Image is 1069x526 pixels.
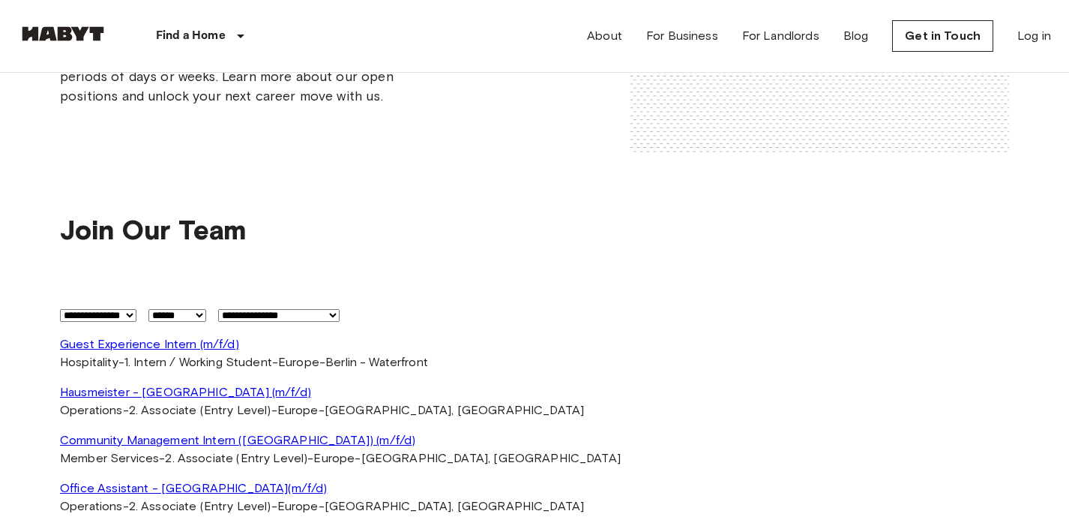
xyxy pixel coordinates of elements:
[361,451,621,465] span: [GEOGRAPHIC_DATA], [GEOGRAPHIC_DATA]
[60,383,1009,401] a: Hausmeister - [GEOGRAPHIC_DATA] (m/f/d)
[60,451,159,465] span: Member Services
[60,479,1009,497] a: Office Assistant - [GEOGRAPHIC_DATA](m/f/d)
[60,499,584,513] span: - - -
[587,27,622,45] a: About
[1017,27,1051,45] a: Log in
[156,27,226,45] p: Find a Home
[60,355,428,369] span: - - -
[742,27,819,45] a: For Landlords
[129,499,271,513] span: 2. Associate (Entry Level)
[60,355,118,369] span: Hospitality
[165,451,307,465] span: 2. Associate (Entry Level)
[646,27,718,45] a: For Business
[60,499,123,513] span: Operations
[129,403,271,417] span: 2. Associate (Entry Level)
[313,451,355,465] span: Europe
[277,499,319,513] span: Europe
[18,26,108,41] img: Habyt
[60,431,1009,449] a: Community Management Intern ([GEOGRAPHIC_DATA]) (m/f/d)
[325,355,428,369] span: Berlin - Waterfront
[124,355,272,369] span: 1. Intern / Working Student
[325,403,584,417] span: [GEOGRAPHIC_DATA], [GEOGRAPHIC_DATA]
[60,451,621,465] span: - - -
[843,27,869,45] a: Blog
[892,20,993,52] a: Get in Touch
[60,403,123,417] span: Operations
[60,213,247,246] span: Join Our Team
[277,403,319,417] span: Europe
[60,403,584,417] span: - - -
[60,335,1009,353] a: Guest Experience Intern (m/f/d)
[278,355,319,369] span: Europe
[325,499,584,513] span: [GEOGRAPHIC_DATA], [GEOGRAPHIC_DATA]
